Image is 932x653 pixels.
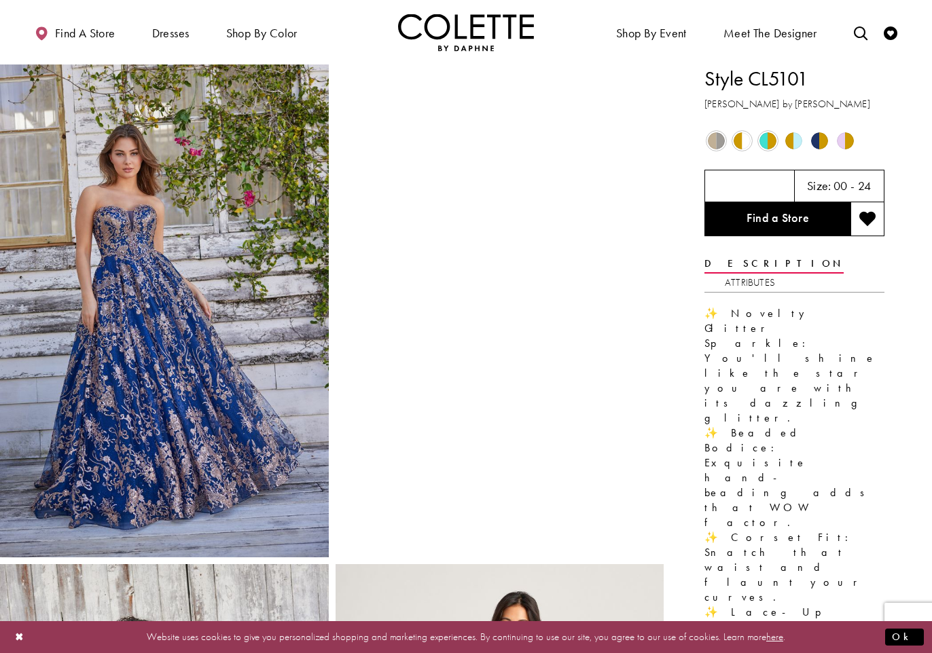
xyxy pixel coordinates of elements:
[8,625,31,649] button: Close Dialog
[398,14,534,51] img: Colette by Daphne
[704,128,884,154] div: Product color controls state depends on size chosen
[766,630,783,643] a: here
[880,14,901,51] a: Check Wishlist
[720,14,821,51] a: Meet the designer
[730,129,754,153] div: Gold/White
[152,26,190,40] span: Dresses
[398,14,534,51] a: Visit Home Page
[149,14,193,51] span: Dresses
[98,628,834,646] p: Website uses cookies to give you personalized shopping and marketing experiences. By continuing t...
[850,202,884,236] button: Add to wishlist
[723,26,817,40] span: Meet the designer
[807,178,831,193] span: Size:
[31,14,118,51] a: Find a store
[885,629,924,646] button: Submit Dialog
[704,202,850,236] a: Find a Store
[834,129,857,153] div: Lilac/Gold
[704,96,884,112] h3: [PERSON_NAME] by [PERSON_NAME]
[782,129,806,153] div: Light Blue/Gold
[756,129,780,153] div: Turquoise/Gold
[223,14,301,51] span: Shop by color
[704,64,884,93] h1: Style CL5101
[226,26,298,40] span: Shop by color
[850,14,871,51] a: Toggle search
[55,26,115,40] span: Find a store
[616,26,687,40] span: Shop By Event
[336,64,664,229] video: Style CL5101 Colette by Daphne #1 autoplay loop mute video
[808,129,831,153] div: Navy/Gold
[704,129,728,153] div: Gold/Pewter
[725,273,775,293] a: Attributes
[613,14,690,51] span: Shop By Event
[834,179,872,193] h5: 00 - 24
[704,254,844,274] a: Description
